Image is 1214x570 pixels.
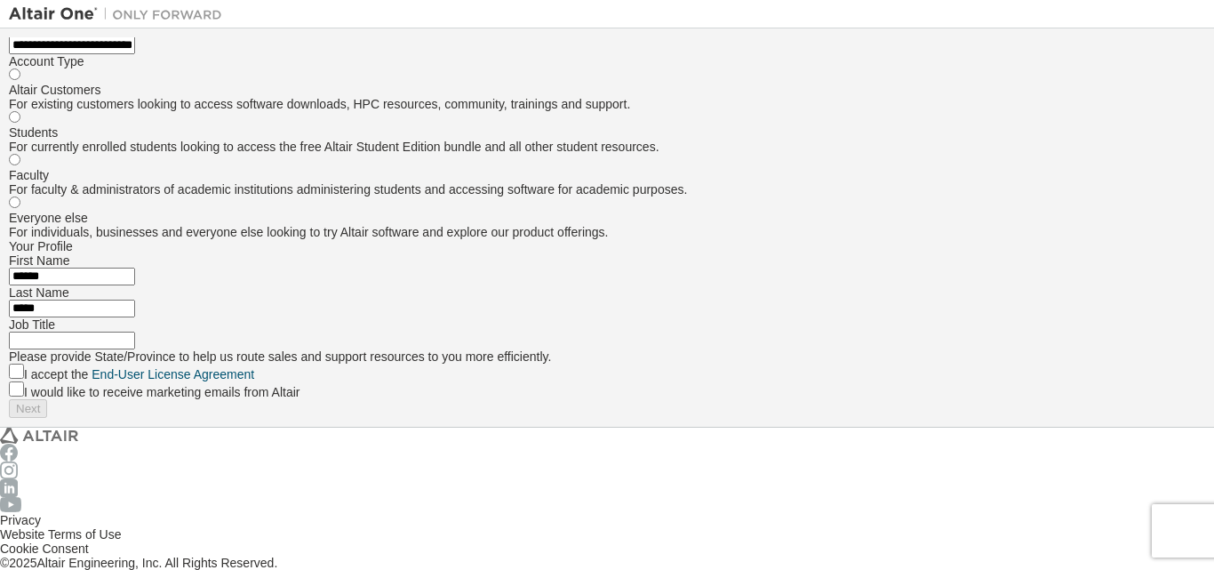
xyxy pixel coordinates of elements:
label: I accept the [24,367,254,381]
div: Your Profile [9,239,1205,253]
label: First Name [9,253,69,268]
div: Everyone else [9,211,1205,225]
div: Students [9,125,1205,140]
div: Altair Customers [9,83,1205,97]
div: For individuals, businesses and everyone else looking to try Altair software and explore our prod... [9,225,1205,239]
div: Faculty [9,168,1205,182]
button: Next [9,399,47,418]
div: Please provide State/Province to help us route sales and support resources to you more efficiently. [9,349,1205,364]
div: For existing customers looking to access software downloads, HPC resources, community, trainings ... [9,97,1205,111]
div: Account Type [9,54,1205,68]
div: For currently enrolled students looking to access the free Altair Student Edition bundle and all ... [9,140,1205,154]
a: End-User License Agreement [92,367,254,381]
div: For faculty & administrators of academic institutions administering students and accessing softwa... [9,182,1205,197]
label: Last Name [9,285,69,300]
div: Read and acccept EULA to continue [9,399,1205,418]
label: I would like to receive marketing emails from Altair [24,385,300,399]
img: Altair One [9,5,231,23]
label: Job Title [9,317,55,332]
